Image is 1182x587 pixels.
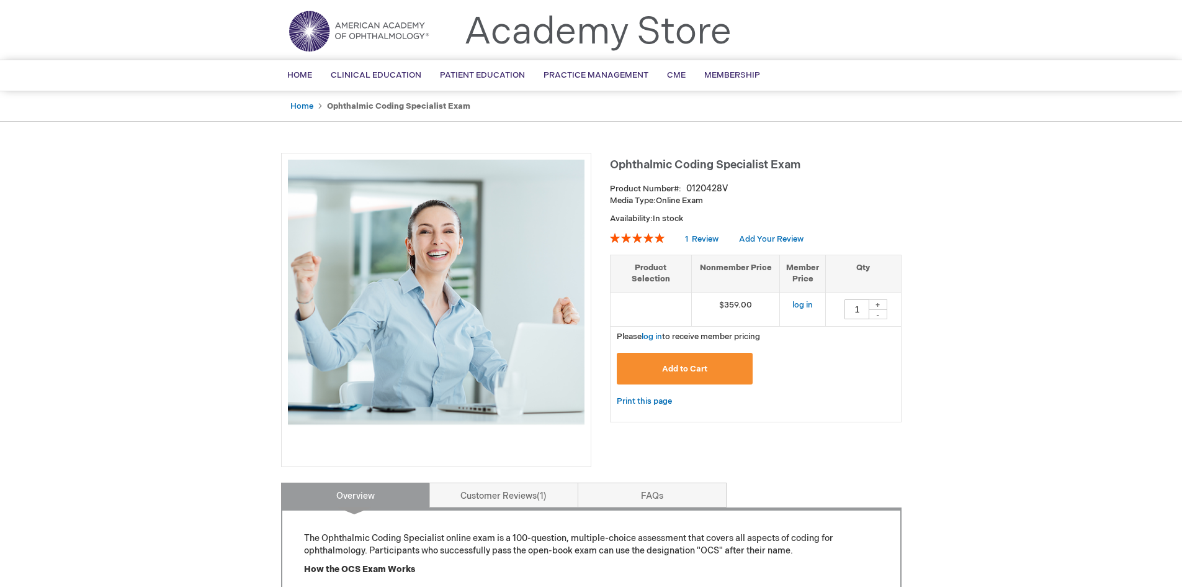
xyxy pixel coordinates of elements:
[544,70,648,80] span: Practice Management
[304,532,879,557] p: The Ophthalmic Coding Specialist online exam is a 100-question, multiple-choice assessment that c...
[610,196,656,206] strong: Media Type:
[617,332,760,342] span: Please to receive member pricing
[653,214,683,224] span: In stock
[331,70,421,80] span: Clinical Education
[610,233,665,243] div: 100%
[692,234,719,244] span: Review
[691,255,780,292] th: Nonmember Price
[537,491,547,501] span: 1
[287,70,312,80] span: Home
[578,483,727,507] a: FAQs
[662,364,707,374] span: Add to Cart
[281,483,430,507] a: Overview
[327,101,470,111] strong: Ophthalmic Coding Specialist Exam
[440,70,525,80] span: Patient Education
[610,195,902,207] p: Online Exam
[685,234,688,244] span: 1
[869,309,887,319] div: -
[685,234,720,244] a: 1 Review
[610,213,902,225] p: Availability:
[844,299,869,319] input: Qty
[691,292,780,326] td: $359.00
[611,255,692,292] th: Product Selection
[464,10,732,55] a: Academy Store
[642,332,662,342] a: log in
[704,70,760,80] span: Membership
[610,158,800,171] span: Ophthalmic Coding Specialist Exam
[610,184,681,194] strong: Product Number
[780,255,826,292] th: Member Price
[288,160,584,457] img: Ophthalmic Coding Specialist Exam
[739,234,804,244] a: Add Your Review
[826,255,901,292] th: Qty
[304,564,415,575] strong: How the OCS Exam Works
[667,70,686,80] span: CME
[686,183,728,195] div: 0120428V
[792,300,813,310] a: log in
[429,483,578,507] a: Customer Reviews1
[869,299,887,310] div: +
[617,353,753,385] button: Add to Cart
[290,101,313,111] a: Home
[617,394,672,409] a: Print this page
